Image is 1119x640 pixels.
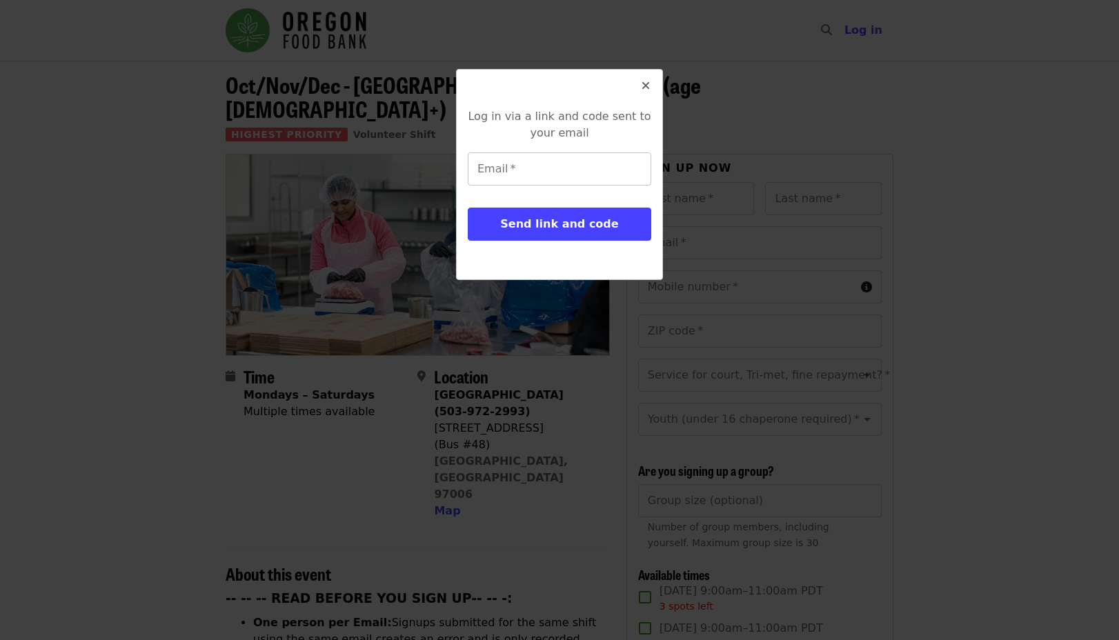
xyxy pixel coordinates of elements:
span: Send link and code [500,217,618,230]
span: Log in via a link and code sent to your email [468,110,651,139]
button: Send link and code [468,208,651,241]
button: Close [629,70,662,103]
input: [object Object] [468,152,651,186]
i: times icon [642,79,650,92]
